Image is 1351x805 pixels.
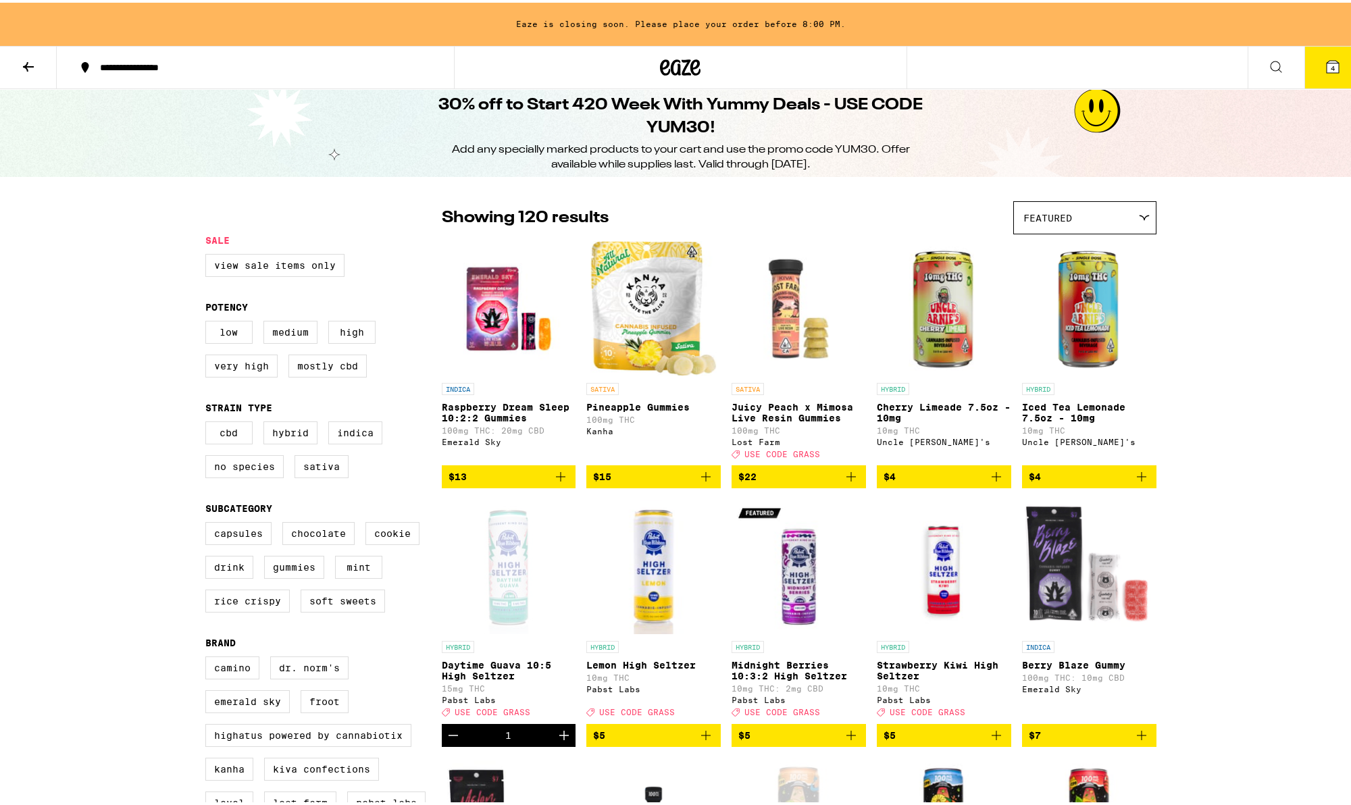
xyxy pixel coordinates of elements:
[1022,638,1054,650] p: INDICA
[599,706,675,715] span: USE CODE GRASS
[205,635,236,646] legend: Brand
[442,681,576,690] p: 15mg THC
[1022,238,1156,463] a: Open page for Iced Tea Lemonade 7.5oz - 10mg from Uncle Arnie's
[586,399,721,410] p: Pineapple Gummies
[1022,238,1156,373] img: Uncle Arnie's - Iced Tea Lemonade 7.5oz - 10mg
[732,638,764,650] p: HYBRID
[877,423,1011,432] p: 10mg THC
[205,755,253,778] label: Kanha
[205,553,253,576] label: Drink
[732,463,866,486] button: Add to bag
[732,380,764,392] p: SATIVA
[335,553,382,576] label: Mint
[264,553,324,576] label: Gummies
[586,671,721,679] p: 10mg THC
[877,435,1011,444] div: Uncle [PERSON_NAME]'s
[744,447,820,456] span: USE CODE GRASS
[1022,657,1156,668] p: Berry Blaze Gummy
[205,587,290,610] label: Rice Crispy
[732,496,866,721] a: Open page for Midnight Berries 10:3:2 High Seltzer from Pabst Labs
[1029,469,1041,479] span: $4
[586,424,721,433] div: Kanha
[205,232,230,243] legend: Sale
[205,318,253,341] label: Low
[1022,671,1156,679] p: 100mg THC: 10mg CBD
[365,519,419,542] label: Cookie
[732,657,866,679] p: Midnight Berries 10:3:2 High Seltzer
[884,727,896,738] span: $5
[732,423,866,432] p: 100mg THC
[264,755,379,778] label: Kiva Confections
[877,238,1011,463] a: Open page for Cherry Limeade 7.5oz - 10mg from Uncle Arnie's
[884,469,896,479] span: $4
[1022,380,1054,392] p: HYBRID
[263,419,317,442] label: Hybrid
[442,399,576,421] p: Raspberry Dream Sleep 10:2:2 Gummies
[455,706,530,715] span: USE CODE GRASS
[328,419,382,442] label: Indica
[442,238,576,463] a: Open page for Raspberry Dream Sleep 10:2:2 Gummies from Emerald Sky
[586,496,721,721] a: Open page for Lemon High Seltzer from Pabst Labs
[1023,210,1072,221] span: Featured
[1022,463,1156,486] button: Add to bag
[877,657,1011,679] p: Strawberry Kiwi High Seltzer
[586,638,619,650] p: HYBRID
[732,238,866,373] img: Lost Farm - Juicy Peach x Mimosa Live Resin Gummies
[270,654,349,677] label: Dr. Norm's
[301,687,349,710] label: Froot
[442,423,576,432] p: 100mg THC: 20mg CBD
[205,352,278,375] label: Very High
[205,400,272,411] legend: Strain Type
[593,469,611,479] span: $15
[442,380,474,392] p: INDICA
[282,519,355,542] label: Chocolate
[205,654,259,677] label: Camino
[877,463,1011,486] button: Add to bag
[732,693,866,702] div: Pabst Labs
[1029,727,1041,738] span: $7
[205,299,248,310] legend: Potency
[586,682,721,691] div: Pabst Labs
[8,9,97,20] span: Hi. Need any help?
[553,721,576,744] button: Increment
[205,251,345,274] label: View Sale Items Only
[877,693,1011,702] div: Pabst Labs
[442,435,576,444] div: Emerald Sky
[586,238,721,463] a: Open page for Pineapple Gummies from Kanha
[505,727,511,738] div: 1
[1022,423,1156,432] p: 10mg THC
[1022,721,1156,744] button: Add to bag
[732,435,866,444] div: Lost Farm
[732,399,866,421] p: Juicy Peach x Mimosa Live Resin Gummies
[205,500,272,511] legend: Subcategory
[586,657,721,668] p: Lemon High Seltzer
[1022,496,1156,721] a: Open page for Berry Blaze Gummy from Emerald Sky
[205,519,272,542] label: Capsules
[732,238,866,463] a: Open page for Juicy Peach x Mimosa Live Resin Gummies from Lost Farm
[442,657,576,679] p: Daytime Guava 10:5 High Seltzer
[1022,496,1156,631] img: Emerald Sky - Berry Blaze Gummy
[890,706,965,715] span: USE CODE GRASS
[442,693,576,702] div: Pabst Labs
[738,469,757,479] span: $22
[263,318,317,341] label: Medium
[732,721,866,744] button: Add to bag
[1022,399,1156,421] p: Iced Tea Lemonade 7.5oz - 10mg
[205,419,253,442] label: CBD
[877,721,1011,744] button: Add to bag
[732,496,866,631] img: Pabst Labs - Midnight Berries 10:3:2 High Seltzer
[586,413,721,421] p: 100mg THC
[738,727,750,738] span: $5
[442,238,576,373] img: Emerald Sky - Raspberry Dream Sleep 10:2:2 Gummies
[877,380,909,392] p: HYBRID
[732,681,866,690] p: 10mg THC: 2mg CBD
[205,687,290,710] label: Emerald Sky
[435,91,927,137] h1: 30% off to Start 420 Week With Yummy Deals - USE CODE YUM30!
[586,721,721,744] button: Add to bag
[877,399,1011,421] p: Cherry Limeade 7.5oz - 10mg
[744,706,820,715] span: USE CODE GRASS
[1022,682,1156,691] div: Emerald Sky
[288,352,367,375] label: Mostly CBD
[442,463,576,486] button: Add to bag
[586,463,721,486] button: Add to bag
